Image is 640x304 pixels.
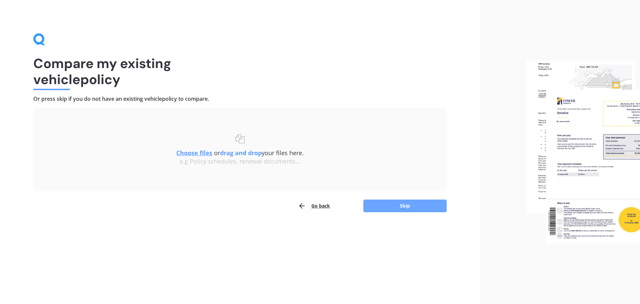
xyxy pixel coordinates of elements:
[33,95,447,102] h4: Or press skip if you do not have an existing vehicle policy to compare.
[363,200,447,212] button: Skip
[176,149,212,157] u: Choose files
[526,60,640,244] img: files.webp
[176,149,304,157] span: or your files here.
[33,55,447,87] h1: Compare my existing vehicle policy
[220,149,262,157] b: drag and drop
[298,199,330,213] button: Go back
[47,158,433,165] div: e.g Policy schedules, renewal documents...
